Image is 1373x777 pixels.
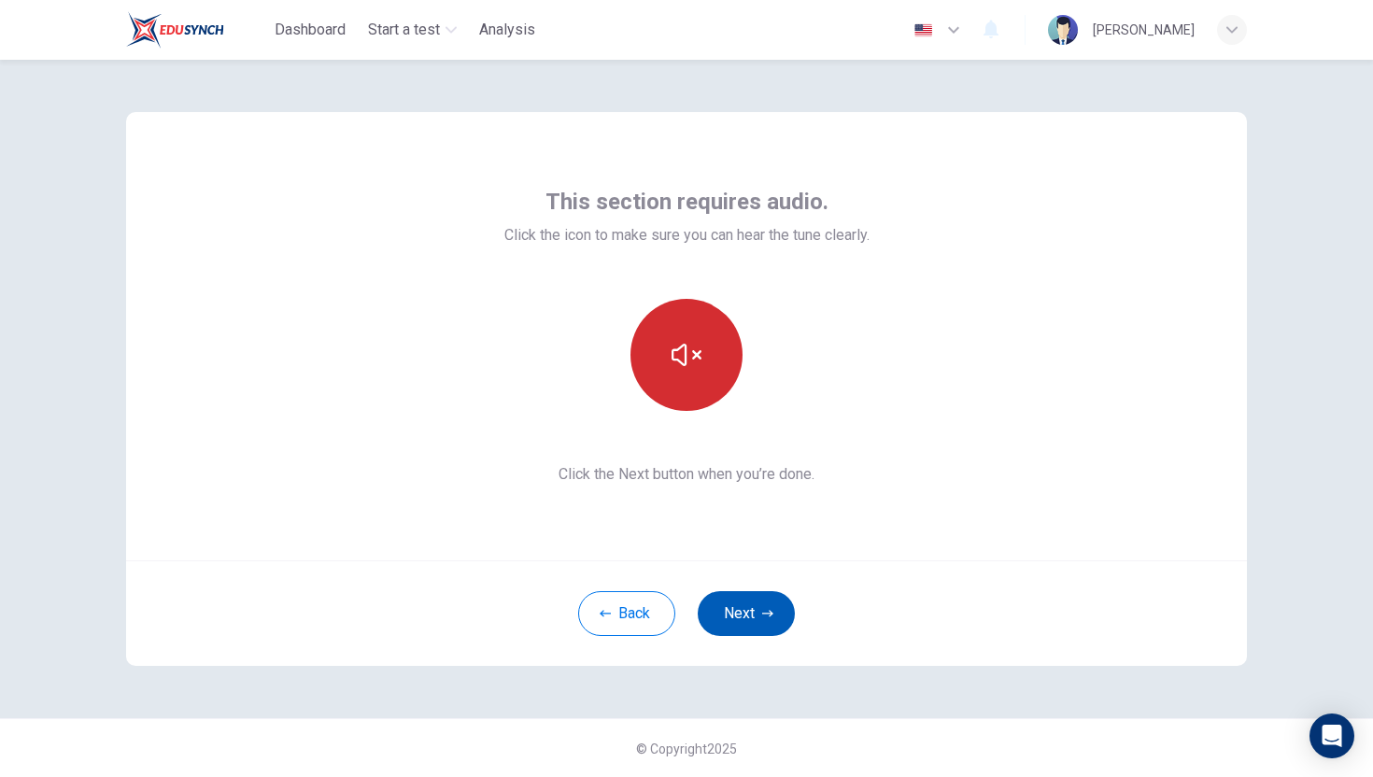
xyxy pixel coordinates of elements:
[912,23,935,37] img: en
[275,19,346,41] span: Dashboard
[1048,15,1078,45] img: Profile picture
[126,11,267,49] a: EduSynch logo
[698,591,795,636] button: Next
[361,13,464,47] button: Start a test
[1093,19,1195,41] div: [PERSON_NAME]
[578,591,675,636] button: Back
[267,13,353,47] button: Dashboard
[479,19,535,41] span: Analysis
[472,13,543,47] button: Analysis
[504,463,870,486] span: Click the Next button when you’re done.
[1309,713,1354,758] div: Open Intercom Messenger
[368,19,440,41] span: Start a test
[504,224,870,247] span: Click the icon to make sure you can hear the tune clearly.
[636,742,737,756] span: © Copyright 2025
[545,187,828,217] span: This section requires audio.
[126,11,224,49] img: EduSynch logo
